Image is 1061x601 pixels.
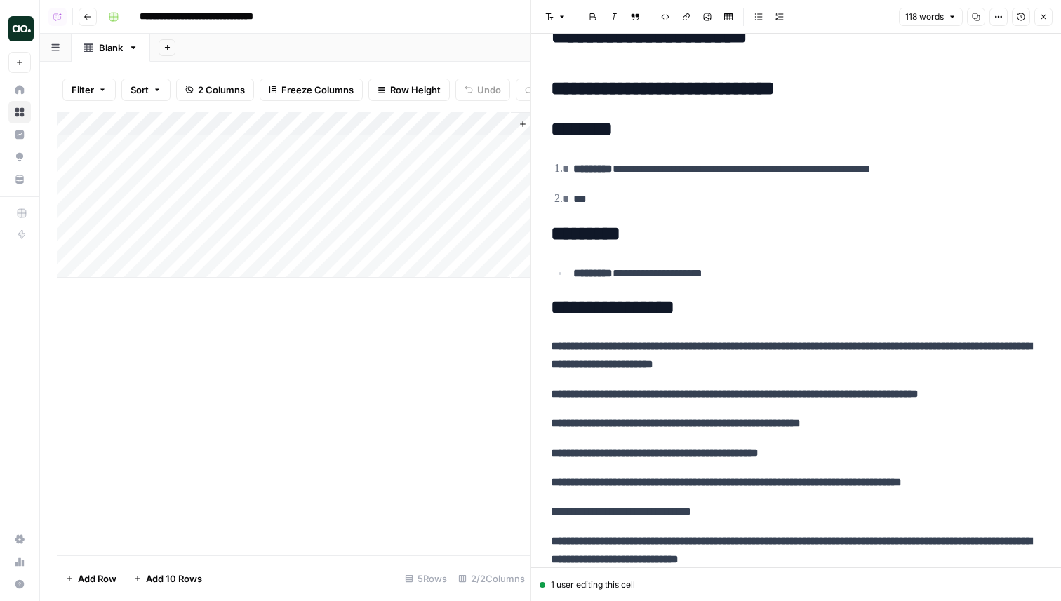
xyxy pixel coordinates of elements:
a: Usage [8,551,31,573]
button: Undo [455,79,510,101]
a: Blank [72,34,150,62]
a: Insights [8,123,31,146]
span: Add Row [78,572,116,586]
button: Help + Support [8,573,31,595]
a: Settings [8,528,31,551]
button: Workspace: AirOps Builders [8,11,31,46]
button: Add 10 Rows [125,567,211,590]
a: Your Data [8,168,31,191]
a: Opportunities [8,146,31,168]
a: Browse [8,101,31,123]
span: Freeze Columns [281,83,354,97]
span: Row Height [390,83,441,97]
button: Row Height [368,79,450,101]
span: Undo [477,83,501,97]
div: 5 Rows [399,567,453,590]
button: 2 Columns [176,79,254,101]
button: Sort [121,79,171,101]
span: Filter [72,83,94,97]
a: Home [8,79,31,101]
span: 2 Columns [198,83,245,97]
span: Add 10 Rows [146,572,202,586]
div: 2/2 Columns [453,567,530,590]
div: 1 user editing this cell [540,579,1053,591]
div: Blank [99,41,123,55]
span: 118 words [905,11,944,23]
button: 118 words [899,8,963,26]
button: Add Row [57,567,125,590]
button: Filter [62,79,116,101]
img: AirOps Builders Logo [8,16,34,41]
span: Sort [131,83,149,97]
button: Freeze Columns [260,79,363,101]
